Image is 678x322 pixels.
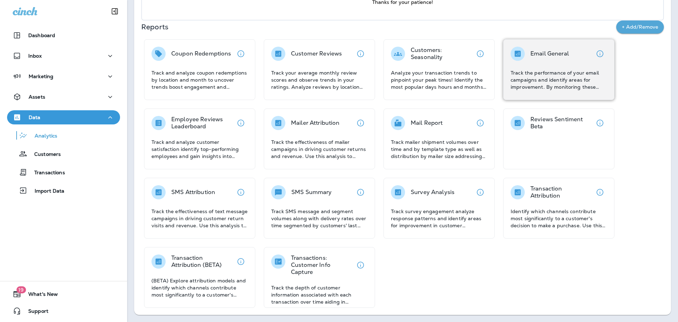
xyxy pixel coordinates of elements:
[151,208,248,229] p: Track the effectiveness of text message campaigns in driving customer return visits and revenue. ...
[7,49,120,63] button: Inbox
[391,69,487,90] p: Analyze your transaction trends to pinpoint your peak times! Identify the most popular days hours...
[353,47,368,61] button: View details
[353,116,368,130] button: View details
[271,284,368,305] p: Track the depth of customer information associated with each transaction over time aiding in asse...
[16,286,26,293] span: 19
[171,116,234,130] p: Employee Reviews Leaderboard
[7,28,120,42] button: Dashboard
[141,22,616,32] p: Reports
[27,151,61,158] p: Customers
[473,185,487,199] button: View details
[291,119,340,127] p: Mailer Attribution
[29,94,45,100] p: Assets
[151,277,248,298] p: (BETA) Explore attribution models and identify which channels contribute most significantly to a ...
[530,50,569,57] p: Email General
[473,116,487,130] button: View details
[28,53,42,59] p: Inbox
[411,119,443,127] p: Mail Report
[21,308,48,317] span: Support
[353,185,368,199] button: View details
[7,128,120,143] button: Analytics
[105,4,125,18] button: Collapse Sidebar
[411,47,473,61] p: Customers: Seasonality
[29,74,53,79] p: Marketing
[21,291,58,300] span: What's New
[593,185,607,199] button: View details
[511,208,607,229] p: Identify which channels contribute most significantly to a customer's decision to make a purchase...
[593,116,607,130] button: View details
[391,208,487,229] p: Track survey engagement analyze response patterns and identify areas for improvement in customer ...
[511,69,607,90] p: Track the performance of your email campaigns and identify areas for improvement. By monitoring t...
[7,146,120,161] button: Customers
[234,254,248,269] button: View details
[234,116,248,130] button: View details
[7,287,120,301] button: 19What's New
[616,21,664,34] button: + Add/Remove
[28,133,57,140] p: Analytics
[28,188,65,195] p: Import Data
[291,50,342,57] p: Customer Reviews
[171,254,234,269] p: Transaction Attribution (BETA)
[151,139,248,160] p: Track and analyze customer satisfaction identify top-performing employees and gain insights into ...
[291,254,353,276] p: Transactions: Customer Info Capture
[7,110,120,124] button: Data
[530,185,593,199] p: Transaction Attribution
[271,139,368,160] p: Track the effectiveness of mailer campaigns in driving customer returns and revenue. Use this ana...
[411,189,454,196] p: Survey Analysis
[353,258,368,272] button: View details
[171,50,231,57] p: Coupon Redemptions
[27,170,65,176] p: Transactions
[7,304,120,318] button: Support
[234,185,248,199] button: View details
[28,33,55,38] p: Dashboard
[593,47,607,61] button: View details
[7,183,120,198] button: Import Data
[271,208,368,229] p: Track SMS message and segment volumes along with delivery rates over time segmented by customers'...
[391,139,487,160] p: Track mailer shipment volumes over time and by template type as well as distribution by mailer si...
[530,116,593,130] p: Reviews Sentiment Beta
[271,69,368,90] p: Track your average monthly review scores and observe trends in your ratings. Analyze reviews by l...
[7,69,120,83] button: Marketing
[151,69,248,90] p: Track and analyze coupon redemptions by location and month to uncover trends boost engagement and...
[234,47,248,61] button: View details
[7,165,120,180] button: Transactions
[7,90,120,104] button: Assets
[171,189,215,196] p: SMS Attribution
[29,115,41,120] p: Data
[473,47,487,61] button: View details
[291,189,332,196] p: SMS Summary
